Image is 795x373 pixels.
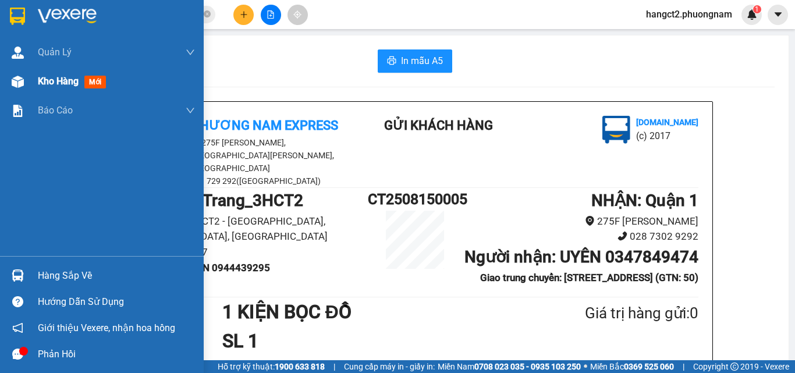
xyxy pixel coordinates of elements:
[333,360,335,373] span: |
[186,106,195,115] span: down
[38,267,195,285] div: Hàng sắp về
[636,118,698,127] b: [DOMAIN_NAME]
[126,15,154,42] img: logo.jpg
[288,5,308,25] button: aim
[584,364,587,369] span: ⚪️
[753,5,761,13] sup: 1
[132,175,341,187] li: 1900 6519 - 0911 729 292([GEOGRAPHIC_DATA])
[38,321,175,335] span: Giới thiệu Vexere, nhận hoa hồng
[218,360,325,373] span: Hỗ trợ kỹ thuật:
[240,10,248,19] span: plus
[585,216,595,226] span: environment
[768,5,788,25] button: caret-down
[730,363,739,371] span: copyright
[773,9,783,20] span: caret-down
[98,55,160,70] li: (c) 2017
[683,360,684,373] span: |
[233,5,254,25] button: plus
[462,214,698,229] li: 275F [PERSON_NAME]
[132,136,341,175] li: 275F [PERSON_NAME], [GEOGRAPHIC_DATA][PERSON_NAME], [GEOGRAPHIC_DATA]
[401,54,443,68] span: In mẫu A5
[261,5,281,25] button: file-add
[132,244,368,260] li: 02583525657
[98,44,160,54] b: [DOMAIN_NAME]
[378,49,452,73] button: printerIn mẫu A5
[602,116,630,144] img: logo.jpg
[624,362,674,371] strong: 0369 525 060
[84,76,106,88] span: mới
[591,191,698,210] b: NHẬN : Quận 1
[12,47,24,59] img: warehouse-icon
[344,360,435,373] span: Cung cấp máy in - giấy in:
[38,103,73,118] span: Báo cáo
[590,360,674,373] span: Miền Bắc
[12,269,24,282] img: warehouse-icon
[38,293,195,311] div: Hướng dẫn sử dụng
[186,48,195,57] span: down
[755,5,759,13] span: 1
[222,297,528,326] h1: 1 KIỆN BỌC ĐỒ
[267,10,275,19] span: file-add
[528,301,698,325] div: Giá trị hàng gửi: 0
[12,296,23,307] span: question-circle
[38,346,195,363] div: Phản hồi
[438,360,581,373] span: Miền Nam
[368,188,462,211] h1: CT2508150005
[204,10,211,17] span: close-circle
[464,247,698,267] b: Người nhận : UYÊN 0347849474
[12,322,23,333] span: notification
[387,56,396,67] span: printer
[38,76,79,87] span: Kho hàng
[462,229,698,244] li: 028 7302 9292
[132,214,368,244] li: 3H chung cư CT2 - [GEOGRAPHIC_DATA], [GEOGRAPHIC_DATA], [GEOGRAPHIC_DATA]
[15,75,64,150] b: Phương Nam Express
[191,118,338,133] b: Phương Nam Express
[38,45,72,59] span: Quản Lý
[480,272,698,283] b: Giao trung chuyển: [STREET_ADDRESS] (GTN: 50)
[10,8,25,25] img: logo-vxr
[474,362,581,371] strong: 0708 023 035 - 0935 103 250
[204,9,211,20] span: close-circle
[293,10,301,19] span: aim
[12,76,24,88] img: warehouse-icon
[275,362,325,371] strong: 1900 633 818
[72,17,115,72] b: Gửi khách hàng
[12,105,24,117] img: solution-icon
[12,349,23,360] span: message
[384,118,493,133] b: Gửi khách hàng
[747,9,757,20] img: icon-new-feature
[636,129,698,143] li: (c) 2017
[132,191,303,210] b: GỬI : Nha Trang_3HCT2
[617,231,627,241] span: phone
[637,7,741,22] span: hangct2.phuongnam
[222,326,528,356] h1: SL 1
